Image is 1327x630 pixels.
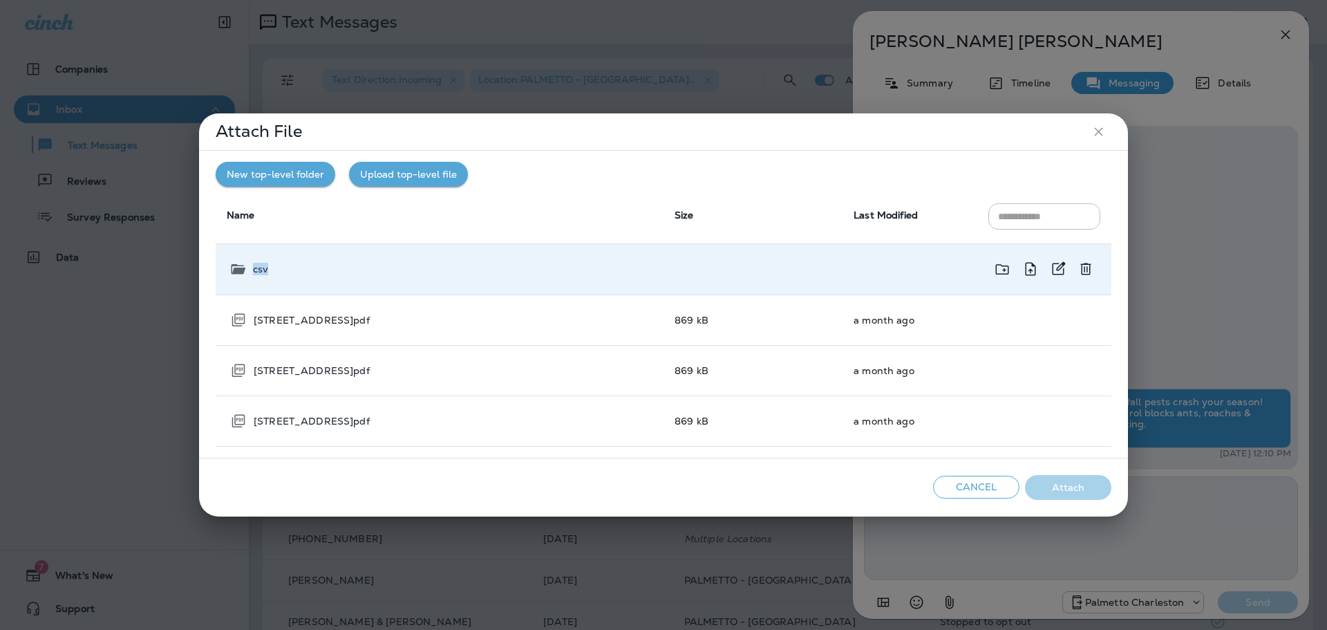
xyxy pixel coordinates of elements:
[1072,255,1100,283] div: Delete csv
[843,396,977,446] td: a month ago
[843,295,977,345] td: a month ago
[663,345,843,396] td: 869 kB
[254,416,370,427] p: [STREET_ADDRESS]pdf
[216,162,335,187] button: New top-level folder
[254,365,370,376] p: [STREET_ADDRESS]pdf
[675,209,694,221] span: Size
[1017,255,1044,284] div: Upload a new file into folder csv
[988,255,1017,284] div: Create new folder inside csv
[933,476,1019,499] button: Cancel
[843,345,977,396] td: a month ago
[254,315,370,326] p: [STREET_ADDRESS]pdf
[216,126,303,137] p: Attach File
[1086,119,1111,145] button: close
[663,295,843,345] td: 869 kB
[854,209,918,221] span: Last Modified
[227,209,255,221] span: Name
[663,396,843,446] td: 869 kB
[253,263,268,275] p: csv
[1044,255,1072,283] div: Rename csv
[349,162,468,187] button: Upload top-level file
